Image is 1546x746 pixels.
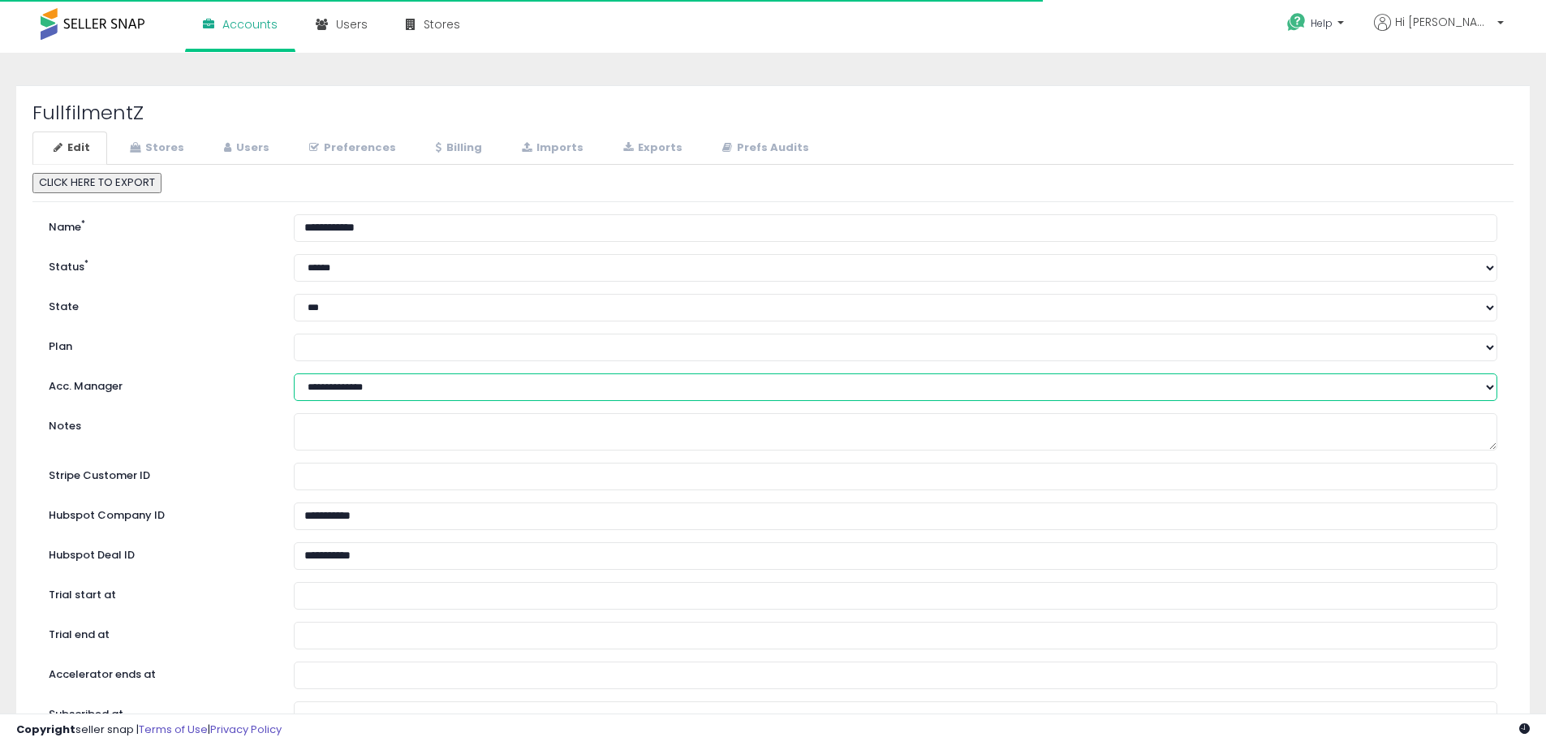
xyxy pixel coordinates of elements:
a: Billing [415,132,499,165]
span: Users [336,16,368,32]
label: Plan [37,334,282,355]
i: Get Help [1286,12,1307,32]
a: Users [203,132,286,165]
label: Trial end at [37,622,282,643]
label: Notes [37,413,282,434]
label: Status [37,254,282,275]
button: CLICK HERE TO EXPORT [32,173,161,193]
label: State [37,294,282,315]
label: Subscribed at [37,701,282,722]
label: Name [37,214,282,235]
strong: Copyright [16,722,75,737]
a: Prefs Audits [701,132,826,165]
span: Accounts [222,16,278,32]
label: Stripe Customer ID [37,463,282,484]
a: Privacy Policy [210,722,282,737]
div: seller snap | | [16,722,282,738]
a: Edit [32,132,107,165]
a: Preferences [288,132,413,165]
label: Hubspot Deal ID [37,542,282,563]
label: Accelerator ends at [37,662,282,683]
label: Hubspot Company ID [37,502,282,524]
a: Hi [PERSON_NAME] [1374,14,1504,50]
a: Imports [501,132,601,165]
span: Hi [PERSON_NAME] [1395,14,1492,30]
label: Trial start at [37,582,282,603]
span: Help [1311,16,1333,30]
h2: FullfilmentZ [32,102,1514,123]
label: Acc. Manager [37,373,282,395]
a: Exports [602,132,700,165]
a: Stores [109,132,201,165]
span: Stores [424,16,460,32]
a: Terms of Use [139,722,208,737]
